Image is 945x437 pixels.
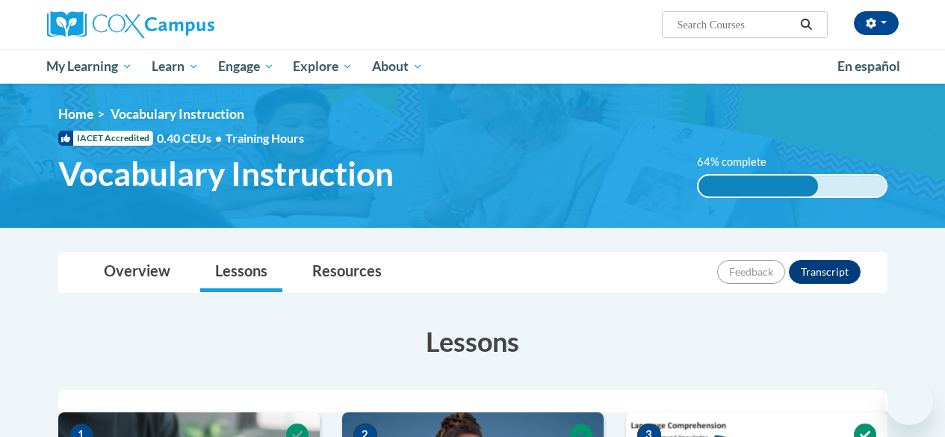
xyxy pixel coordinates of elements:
a: En español [828,51,910,82]
a: Cox Campus [47,11,316,38]
span: Explore [293,58,353,75]
a: Home [58,106,93,122]
button: Search [795,16,817,34]
div: Main menu [36,49,910,84]
a: Learn [142,49,208,84]
a: About [362,49,433,84]
button: Feedback [717,260,785,284]
input: Search Courses [675,16,795,34]
span: Vocabulary Instruction [111,106,244,122]
a: Lessons [200,252,282,292]
span: IACET Accredited [58,131,153,146]
button: Account Settings [854,11,899,35]
a: Resources [297,252,397,292]
h3: Lessons [58,323,887,360]
span: About [372,58,423,75]
a: My Learning [37,49,143,84]
a: Explore [283,49,362,84]
a: Overview [89,252,185,292]
span: My Learning [46,58,132,75]
button: Transcript [789,260,861,284]
a: Engage [208,49,284,84]
span: En español [837,58,900,74]
label: 64% complete [697,154,783,170]
div: 64% complete [698,176,819,196]
span: Training Hours [226,131,304,145]
span: • [215,131,222,145]
img: Cox Campus [47,11,214,38]
span: Vocabulary Instruction [58,154,394,193]
span: Learn [152,58,199,75]
span: Engage [218,58,274,75]
iframe: Button to launch messaging window [885,377,933,425]
span: 0.40 CEUs [157,130,226,146]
